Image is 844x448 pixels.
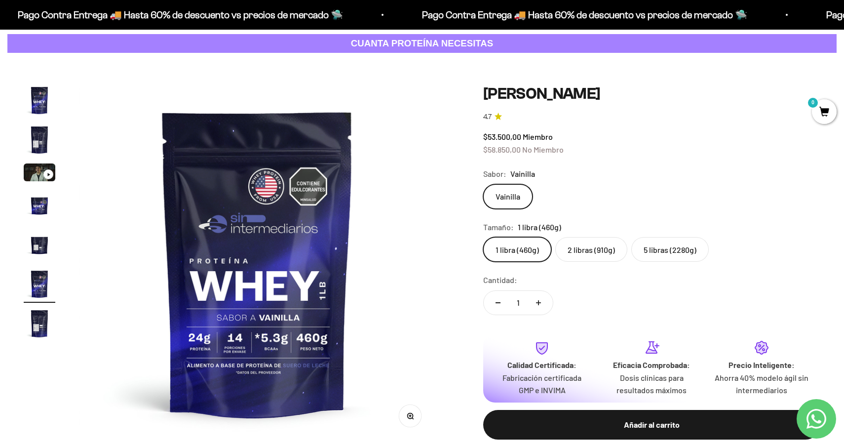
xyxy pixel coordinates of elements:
[605,371,698,397] p: Dosis clínicas para resultados máximos
[7,34,837,53] a: CUANTA PROTEÍNA NECESITAS
[729,360,795,369] strong: Precio Inteligente:
[24,189,55,221] img: Proteína Whey - Vainilla
[507,360,576,369] strong: Calidad Certificada:
[161,147,203,164] span: Enviar
[24,229,55,263] button: Ir al artículo 5
[24,124,55,159] button: Ir al artículo 2
[483,145,521,154] span: $58.850,00
[24,84,55,119] button: Ir al artículo 1
[495,371,589,397] p: Fabricación certificada GMP e INVIMA
[522,145,564,154] span: No Miembro
[413,7,738,23] p: Pago Contra Entrega 🚚 Hasta 60% de descuento vs precios de mercado 🛸
[483,221,514,234] legend: Tamaño:
[483,132,521,141] span: $53.500,00
[12,16,204,39] p: ¿Qué te daría la seguridad final para añadir este producto a tu carrito?
[715,371,808,397] p: Ahorra 40% modelo ágil sin intermediarios
[24,308,55,342] button: Ir al artículo 7
[812,107,837,118] a: 0
[24,84,55,116] img: Proteína Whey - Vainilla
[24,189,55,224] button: Ir al artículo 4
[524,291,553,315] button: Aumentar cantidad
[483,167,506,180] legend: Sabor:
[807,97,819,109] mark: 0
[510,167,535,180] span: Vainilla
[483,112,492,122] span: 4.7
[351,38,494,48] strong: CUANTA PROTEÍNA NECESITAS
[12,76,204,93] div: Más detalles sobre la fecha exacta de entrega.
[8,7,334,23] p: Pago Contra Entrega 🚚 Hasta 60% de descuento vs precios de mercado 🛸
[523,132,553,141] span: Miembro
[12,47,204,74] div: Un aval de expertos o estudios clínicos en la página.
[483,410,820,440] button: Añadir al carrito
[79,84,436,442] img: Proteína Whey - Vainilla
[518,221,561,234] span: 1 libra (460g)
[24,268,55,300] img: Proteína Whey - Vainilla
[483,112,820,122] a: 4.74.7 de 5.0 estrellas
[24,163,55,184] button: Ir al artículo 3
[24,308,55,339] img: Proteína Whey - Vainilla
[24,229,55,260] img: Proteína Whey - Vainilla
[12,96,204,113] div: Un mensaje de garantía de satisfacción visible.
[160,147,204,164] button: Enviar
[484,291,512,315] button: Reducir cantidad
[12,116,204,142] div: La confirmación de la pureza de los ingredientes.
[483,274,517,286] label: Cantidad:
[503,418,801,431] div: Añadir al carrito
[483,84,820,103] h1: [PERSON_NAME]
[24,268,55,303] button: Ir al artículo 6
[613,360,690,369] strong: Eficacia Comprobada:
[24,124,55,156] img: Proteína Whey - Vainilla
